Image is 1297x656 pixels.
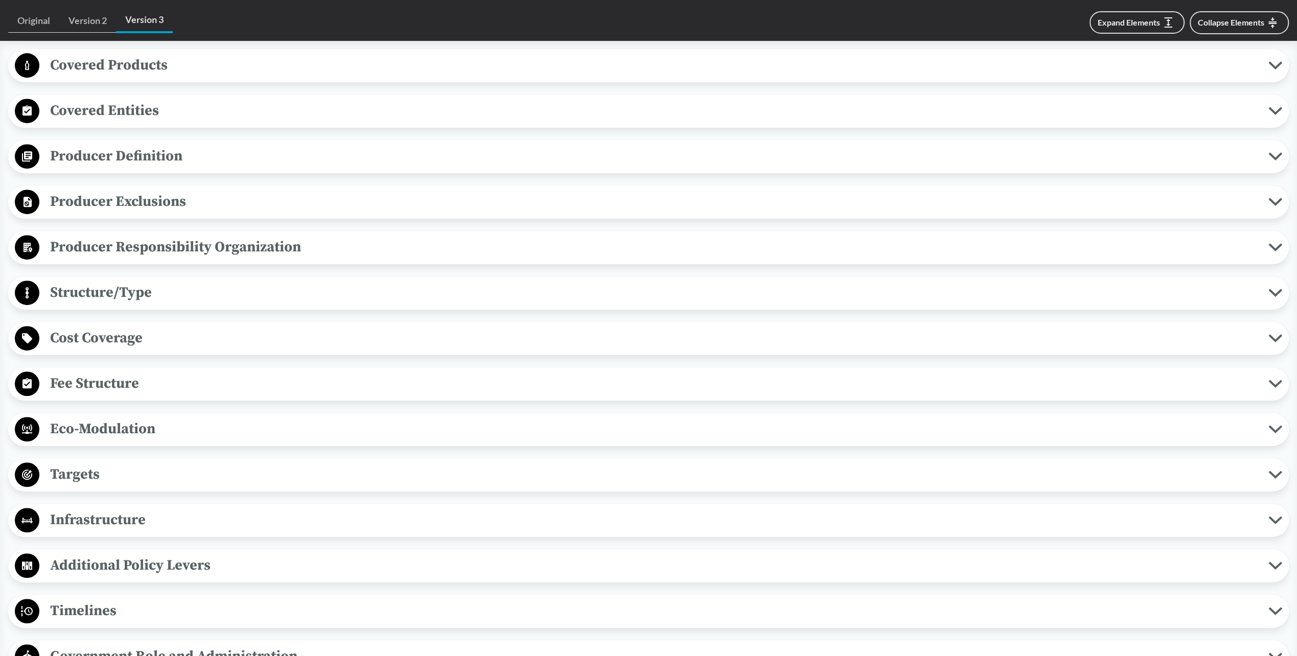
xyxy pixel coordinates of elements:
[39,145,1268,168] span: Producer Definition
[12,553,1285,579] button: Additional Policy Levers
[39,54,1268,77] span: Covered Products
[39,463,1268,486] span: Targets
[12,416,1285,442] button: Eco-Modulation
[12,371,1285,397] button: Fee Structure
[39,326,1268,349] span: Cost Coverage
[12,98,1285,124] button: Covered Entities
[39,281,1268,304] span: Structure/Type
[39,190,1268,213] span: Producer Exclusions
[1190,11,1289,34] button: Collapse Elements
[116,8,173,33] a: Version 3
[12,235,1285,261] button: Producer Responsibility Organization
[8,9,59,33] a: Original
[12,462,1285,488] button: Targets
[39,554,1268,577] span: Additional Policy Levers
[12,144,1285,170] button: Producer Definition
[12,53,1285,79] button: Covered Products
[59,9,116,33] a: Version 2
[39,417,1268,440] span: Eco-Modulation
[39,372,1268,395] span: Fee Structure
[12,189,1285,215] button: Producer Exclusions
[1089,11,1185,34] button: Expand Elements
[39,599,1268,622] span: Timelines
[12,280,1285,306] button: Structure/Type
[39,99,1268,122] span: Covered Entities
[39,236,1268,259] span: Producer Responsibility Organization
[12,507,1285,533] button: Infrastructure
[39,508,1268,531] span: Infrastructure
[12,325,1285,352] button: Cost Coverage
[12,598,1285,624] button: Timelines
